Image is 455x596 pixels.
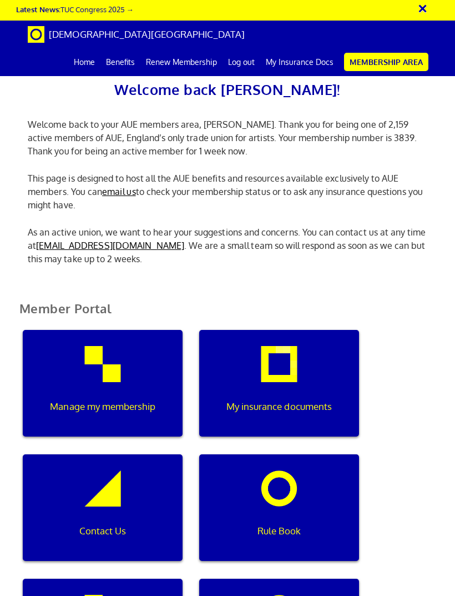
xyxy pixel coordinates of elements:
p: This page is designed to host all the AUE benefits and resources available exclusively to AUE mem... [19,172,436,212]
a: Renew Membership [140,48,223,76]
p: Welcome back to your AUE members area, [PERSON_NAME]. Thank you for being one of 2,159 active mem... [19,118,436,158]
a: Manage my membership [14,330,191,454]
a: My Insurance Docs [260,48,339,76]
a: Log out [223,48,260,76]
a: Brand [DEMOGRAPHIC_DATA][GEOGRAPHIC_DATA] [19,21,253,48]
a: Latest News:TUC Congress 2025 → [16,4,134,14]
a: Membership Area [344,53,428,71]
p: As an active union, we want to hear your suggestions and concerns. You can contact us at any time... [19,226,436,266]
h2: Welcome back [PERSON_NAME]! [19,78,436,101]
a: Benefits [100,48,140,76]
h2: Member Portal [11,302,444,329]
a: Contact Us [14,454,191,579]
a: Home [68,48,100,76]
a: Rule Book [191,454,367,579]
p: My insurance documents [207,399,351,414]
p: Manage my membership [31,399,174,414]
p: Rule Book [207,524,351,538]
a: [EMAIL_ADDRESS][DOMAIN_NAME] [36,240,184,251]
span: [DEMOGRAPHIC_DATA][GEOGRAPHIC_DATA] [49,28,245,40]
strong: Latest News: [16,4,60,14]
p: Contact Us [31,524,174,538]
a: email us [102,186,136,197]
a: My insurance documents [191,330,367,454]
